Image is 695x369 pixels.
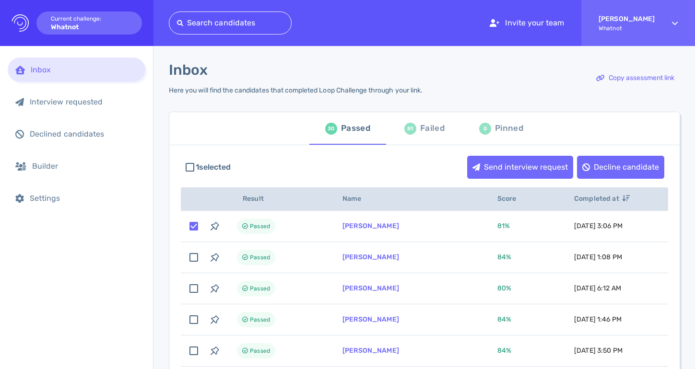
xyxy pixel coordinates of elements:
[225,187,331,211] th: Result
[250,283,270,294] span: Passed
[497,315,511,323] span: 84 %
[591,67,680,90] button: Copy assessment link
[495,121,523,136] div: Pinned
[497,222,510,230] span: 81 %
[497,346,511,355] span: 84 %
[250,314,270,325] span: Passed
[497,284,511,292] span: 80 %
[342,284,399,292] a: [PERSON_NAME]
[325,123,337,135] div: 30
[479,123,491,135] div: 0
[342,315,399,323] a: [PERSON_NAME]
[30,129,138,138] div: Declined candidates
[574,253,622,261] span: [DATE] 1:08 PM
[468,156,573,178] div: Send interview request
[599,25,655,32] span: Whatnot
[250,252,270,263] span: Passed
[497,195,527,203] span: Score
[574,195,630,203] span: Completed at
[497,253,511,261] span: 84 %
[31,65,138,74] div: Inbox
[591,67,679,89] div: Copy assessment link
[169,86,423,94] div: Here you will find the candidates that completed Loop Challenge through your link.
[599,15,655,23] strong: [PERSON_NAME]
[250,345,270,357] span: Passed
[342,195,372,203] span: Name
[577,156,664,178] div: Decline candidate
[250,220,270,232] span: Passed
[32,161,138,171] div: Builder
[577,156,664,179] button: Decline candidate
[574,222,623,230] span: [DATE] 3:06 PM
[342,346,399,355] a: [PERSON_NAME]
[30,194,138,203] div: Settings
[342,222,399,230] a: [PERSON_NAME]
[342,253,399,261] a: [PERSON_NAME]
[169,61,208,79] h1: Inbox
[574,284,621,292] span: [DATE] 6:12 AM
[574,346,623,355] span: [DATE] 3:50 PM
[404,123,416,135] div: 81
[467,156,573,179] button: Send interview request
[420,121,445,136] div: Failed
[196,161,231,173] span: 1 selected
[30,97,138,106] div: Interview requested
[574,315,622,323] span: [DATE] 1:46 PM
[341,121,370,136] div: Passed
